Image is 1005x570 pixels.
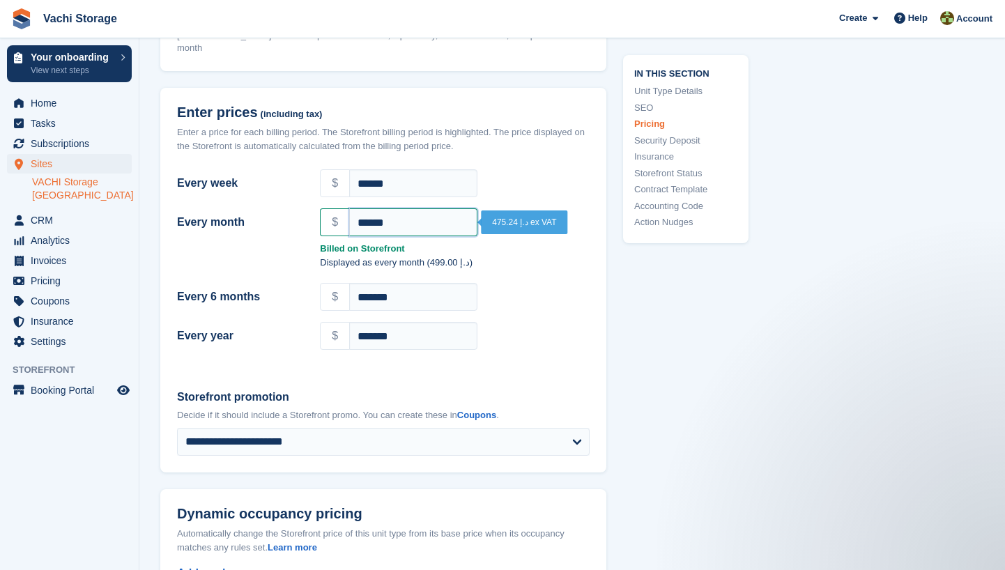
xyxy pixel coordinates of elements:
[177,175,303,192] label: Every week
[457,410,496,420] a: Coupons
[13,363,139,377] span: Storefront
[177,214,303,231] label: Every month
[7,154,132,174] a: menu
[7,231,132,250] a: menu
[268,542,317,553] a: Learn more
[908,11,928,25] span: Help
[7,380,132,400] a: menu
[31,311,114,331] span: Insurance
[31,251,114,270] span: Invoices
[634,84,737,98] a: Unit Type Details
[177,105,258,121] span: Enter prices
[31,271,114,291] span: Pricing
[177,506,362,522] span: Dynamic occupancy pricing
[31,64,114,77] p: View next steps
[38,7,123,30] a: Vachi Storage
[7,271,132,291] a: menu
[115,382,132,399] a: Preview store
[31,154,114,174] span: Sites
[7,93,132,113] a: menu
[634,150,737,164] a: Insurance
[839,11,867,25] span: Create
[177,125,590,153] div: Enter a price for each billing period. The Storefront billing period is highlighted. The price di...
[32,176,132,202] a: VACHI Storage [GEOGRAPHIC_DATA]
[634,117,737,131] a: Pricing
[7,134,132,153] a: menu
[177,328,303,344] label: Every year
[31,134,114,153] span: Subscriptions
[320,256,590,270] p: Displayed as every month (499.00 د.إ)
[31,231,114,250] span: Analytics
[634,133,737,147] a: Security Deposit
[634,215,737,229] a: Action Nudges
[7,210,132,230] a: menu
[177,408,590,422] p: Decide if it should include a Storefront promo. You can create these in .
[261,109,323,120] span: (including tax)
[634,166,737,180] a: Storefront Status
[7,251,132,270] a: menu
[177,527,590,554] div: Automatically change the Storefront price of this unit type from its base price when its occupanc...
[31,210,114,230] span: CRM
[31,291,114,311] span: Coupons
[31,380,114,400] span: Booking Portal
[956,12,992,26] span: Account
[31,93,114,113] span: Home
[320,242,590,256] strong: Billed on Storefront
[177,389,590,406] label: Storefront promotion
[634,199,737,213] a: Accounting Code
[31,52,114,62] p: Your onboarding
[940,11,954,25] img: Anete Gre
[7,332,132,351] a: menu
[31,114,114,133] span: Tasks
[7,291,132,311] a: menu
[7,114,132,133] a: menu
[177,288,303,305] label: Every 6 months
[31,332,114,351] span: Settings
[634,100,737,114] a: SEO
[7,311,132,331] a: menu
[634,66,737,79] span: In this section
[11,8,32,29] img: stora-icon-8386f47178a22dfd0bd8f6a31ec36ba5ce8667c1dd55bd0f319d3a0aa187defe.svg
[634,183,737,197] a: Contract Template
[7,45,132,82] a: Your onboarding View next steps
